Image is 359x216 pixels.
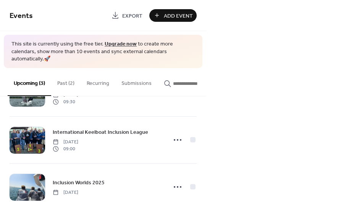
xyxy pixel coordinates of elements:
[53,146,78,153] span: 09:00
[53,138,78,145] span: [DATE]
[53,189,78,196] span: [DATE]
[115,68,158,95] button: Submissions
[149,9,197,22] button: Add Event
[105,39,137,49] a: Upgrade now
[108,9,146,22] a: Export
[164,12,193,20] span: Add Event
[53,179,105,187] span: Inclusion Worlds 2025
[10,8,33,23] span: Events
[11,41,195,63] span: This site is currently using the free tier. to create more calendars, show more than 10 events an...
[8,68,51,96] button: Upcoming (3)
[53,99,78,106] span: 09:30
[81,68,115,95] button: Recurring
[53,178,105,187] a: Inclusion Worlds 2025
[122,12,142,20] span: Export
[53,128,148,136] a: International Keelboat Inclusion League
[51,68,81,95] button: Past (2)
